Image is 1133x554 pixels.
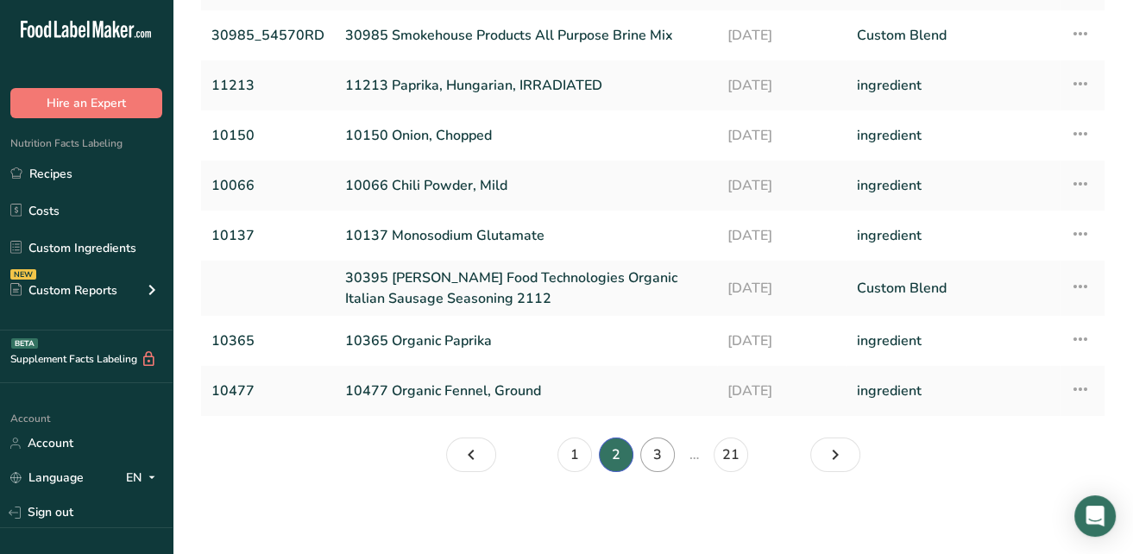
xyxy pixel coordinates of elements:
[10,281,117,299] div: Custom Reports
[857,117,1049,154] a: ingredient
[211,17,324,54] a: 30985_54570RD
[446,438,496,472] a: Page 1.
[727,67,836,104] a: [DATE]
[211,373,324,409] a: 10477
[345,323,707,359] a: 10365 Organic Paprika
[126,468,162,488] div: EN
[211,323,324,359] a: 10365
[10,269,36,280] div: NEW
[857,17,1049,54] a: Custom Blend
[345,17,707,54] a: 30985 Smokehouse Products All Purpose Brine Mix
[345,268,707,309] a: 30395 [PERSON_NAME] Food Technologies Organic Italian Sausage Seasoning 2112
[727,268,836,309] a: [DATE]
[1074,495,1116,537] div: Open Intercom Messenger
[345,117,707,154] a: 10150 Onion, Chopped
[345,67,707,104] a: 11213 Paprika, Hungarian, IRRADIATED
[211,167,324,204] a: 10066
[11,338,38,349] div: BETA
[211,67,324,104] a: 11213
[727,167,836,204] a: [DATE]
[345,167,707,204] a: 10066 Chili Powder, Mild
[557,438,592,472] a: Page 1.
[857,67,1049,104] a: ingredient
[810,438,860,472] a: Page 3.
[857,323,1049,359] a: ingredient
[640,438,675,472] a: Page 3.
[10,463,84,493] a: Language
[857,217,1049,254] a: ingredient
[727,217,836,254] a: [DATE]
[857,373,1049,409] a: ingredient
[727,373,836,409] a: [DATE]
[714,438,748,472] a: Page 21.
[727,17,836,54] a: [DATE]
[857,268,1049,309] a: Custom Blend
[10,88,162,118] button: Hire an Expert
[727,323,836,359] a: [DATE]
[857,167,1049,204] a: ingredient
[727,117,836,154] a: [DATE]
[211,117,324,154] a: 10150
[211,217,324,254] a: 10137
[345,217,707,254] a: 10137 Monosodium Glutamate
[345,373,707,409] a: 10477 Organic Fennel, Ground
